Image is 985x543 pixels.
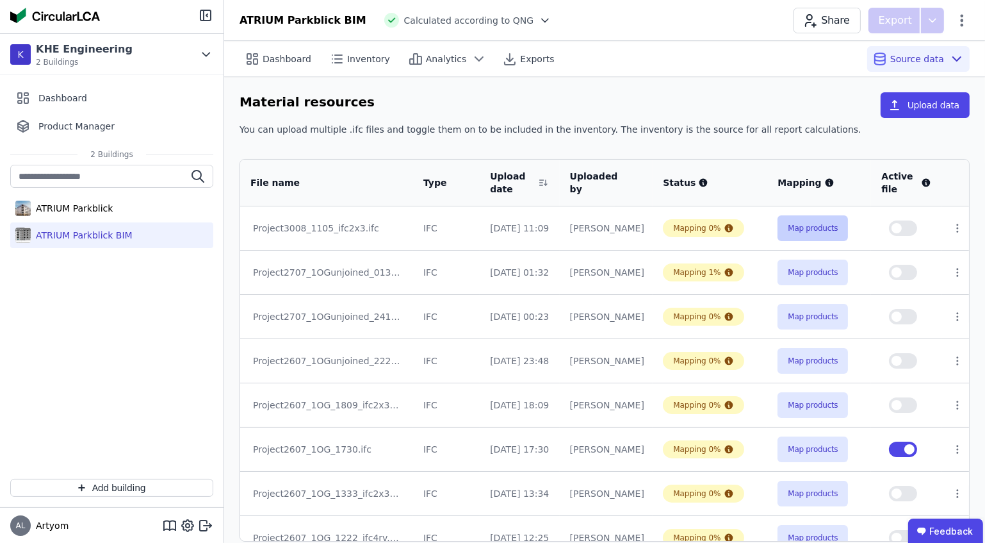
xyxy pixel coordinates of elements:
div: You can upload multiple .ifc files and toggle them on to be included in the inventory. The invent... [240,123,970,146]
h6: Material resources [240,92,375,113]
div: ATRIUM Parkblick BIM [240,13,366,28]
div: Mapping 0% [673,312,720,322]
div: IFC [423,310,469,323]
div: Active file [881,170,931,196]
div: IFC [423,487,469,500]
div: Project2707_1OGunjoined_2410.ifc [253,310,400,323]
img: Concular [10,8,100,23]
div: Upload date [490,170,533,196]
div: Mapping 0% [673,533,720,543]
button: Share [794,8,860,33]
div: Project2607_1OG_1730.ifc [253,443,400,456]
span: Dashboard [38,92,87,104]
span: Calculated according to QNG [404,14,534,27]
span: Product Manager [38,120,115,133]
div: Mapping [777,176,861,189]
div: Mapping 0% [673,356,720,366]
button: Map products [777,392,848,418]
div: [PERSON_NAME] [570,487,643,500]
div: ATRIUM Parkblick BIM [31,229,133,242]
div: [DATE] 01:32 [490,266,549,279]
div: [PERSON_NAME] [570,355,643,367]
button: Map products [777,437,848,462]
div: [DATE] 00:23 [490,310,549,323]
div: [PERSON_NAME] [570,443,643,456]
div: K [10,44,31,65]
span: Artyom [31,519,69,532]
div: IFC [423,266,469,279]
div: [DATE] 13:34 [490,487,549,500]
span: Dashboard [263,53,311,65]
div: [DATE] 11:09 [490,222,549,235]
span: Exports [520,53,554,65]
div: Mapping 0% [673,489,720,499]
span: Source data [890,53,944,65]
div: Mapping 0% [673,400,720,410]
span: AL [16,522,26,530]
img: ATRIUM Parkblick BIM [15,225,31,246]
button: Map products [777,215,848,241]
button: Map products [777,481,848,506]
div: Mapping 0% [673,444,720,455]
div: [PERSON_NAME] [570,310,643,323]
div: IFC [423,222,469,235]
div: File name [250,176,387,189]
div: [DATE] 17:30 [490,443,549,456]
div: Status [663,176,757,189]
img: ATRIUM Parkblick [15,198,31,219]
div: Project3008_1105_ifc2x3.ifc [253,222,400,235]
span: Inventory [347,53,390,65]
div: [PERSON_NAME] [570,222,643,235]
div: [PERSON_NAME] [570,266,643,279]
div: Project2607_1OG_1809_ifc2x3.ifc [253,399,400,412]
div: [PERSON_NAME] [570,399,643,412]
button: Map products [777,260,848,285]
div: Project2607_1OGunjoined_2227.ifc [253,355,400,367]
div: IFC [423,443,469,456]
button: Upload data [881,92,970,118]
span: 2 Buildings [36,57,133,67]
div: [DATE] 18:09 [490,399,549,412]
div: Uploaded by [570,170,628,196]
div: Type [423,176,454,189]
p: Export [879,13,915,28]
div: ATRIUM Parkblick [31,202,113,215]
div: Project2707_1OGunjoined_0130.ifc [253,266,400,279]
div: IFC [423,355,469,367]
button: Map products [777,348,848,374]
div: KHE Engineering [36,42,133,57]
button: Map products [777,304,848,330]
div: [DATE] 23:48 [490,355,549,367]
div: Mapping 1% [673,267,720,278]
div: Mapping 0% [673,223,720,233]
span: 2 Buildings [77,149,145,160]
button: Add building [10,479,213,497]
div: Project2607_1OG_1333_ifc2x3.ifc [253,487,400,500]
span: Analytics [426,53,467,65]
div: IFC [423,399,469,412]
